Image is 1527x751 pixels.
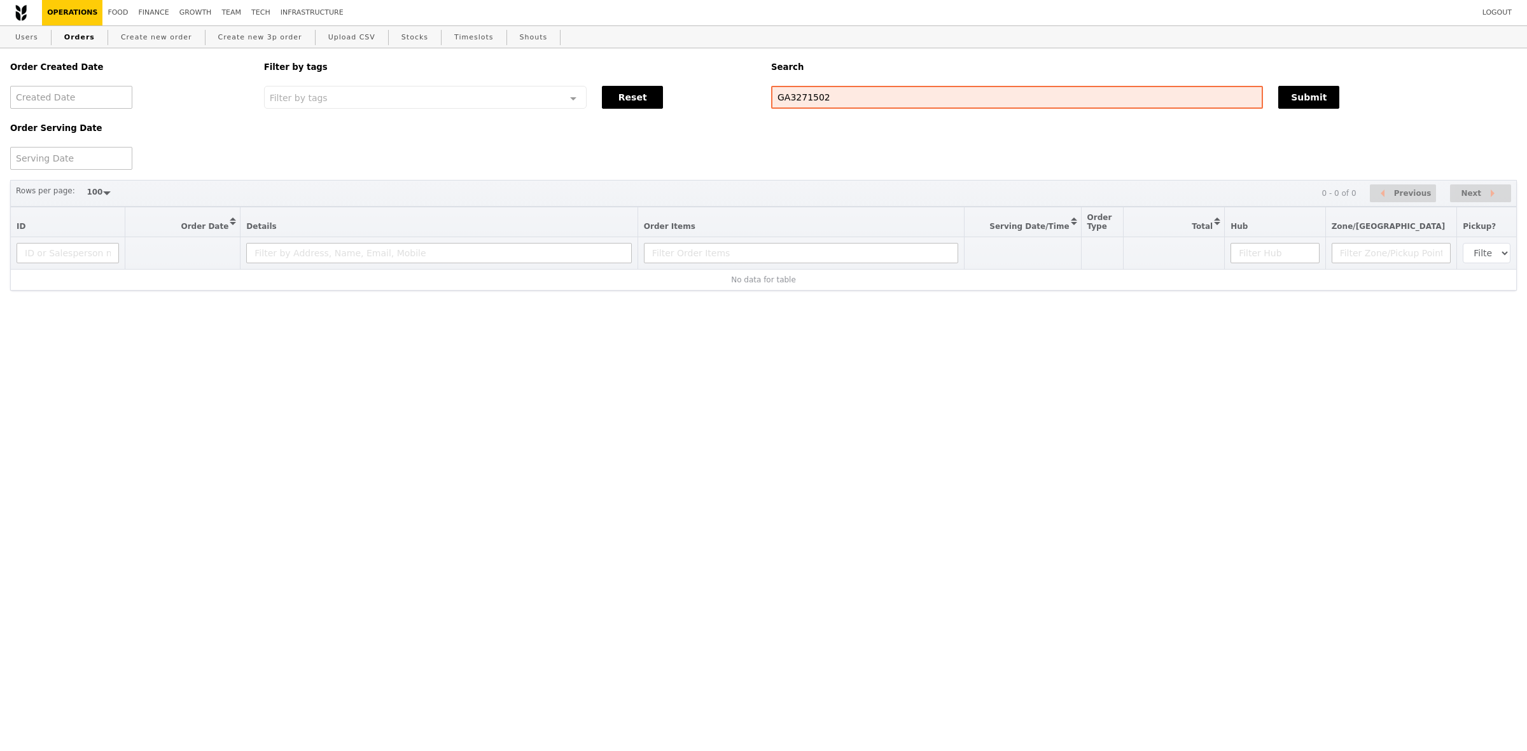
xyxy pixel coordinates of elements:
a: Create new 3p order [213,26,307,49]
a: Orders [59,26,100,49]
input: Filter Order Items [644,243,958,263]
a: Create new order [116,26,197,49]
div: 0 - 0 of 0 [1321,189,1356,198]
label: Rows per page: [16,184,75,197]
span: Pickup? [1463,222,1496,231]
span: Hub [1231,222,1248,231]
button: Submit [1278,86,1339,109]
h5: Search [771,62,1517,72]
img: Grain logo [15,4,27,21]
span: Order Items [644,222,695,231]
button: Previous [1370,184,1436,203]
input: Search any field [771,86,1263,109]
span: Previous [1394,186,1432,201]
span: Filter by tags [270,92,328,103]
h5: Filter by tags [264,62,756,72]
span: ID [17,222,25,231]
input: Filter Hub [1231,243,1319,263]
a: Users [10,26,43,49]
button: Reset [602,86,663,109]
div: No data for table [17,275,1510,284]
input: ID or Salesperson name [17,243,119,263]
button: Next [1450,184,1511,203]
a: Shouts [515,26,553,49]
a: Timeslots [449,26,498,49]
input: Filter by Address, Name, Email, Mobile [246,243,632,263]
span: Next [1461,186,1481,201]
input: Filter Zone/Pickup Point [1332,243,1451,263]
span: Details [246,222,276,231]
h5: Order Created Date [10,62,249,72]
a: Upload CSV [323,26,380,49]
a: Stocks [396,26,433,49]
span: Order Type [1087,213,1112,231]
input: Created Date [10,86,132,109]
h5: Order Serving Date [10,123,249,133]
input: Serving Date [10,147,132,170]
span: Zone/[GEOGRAPHIC_DATA] [1332,222,1446,231]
